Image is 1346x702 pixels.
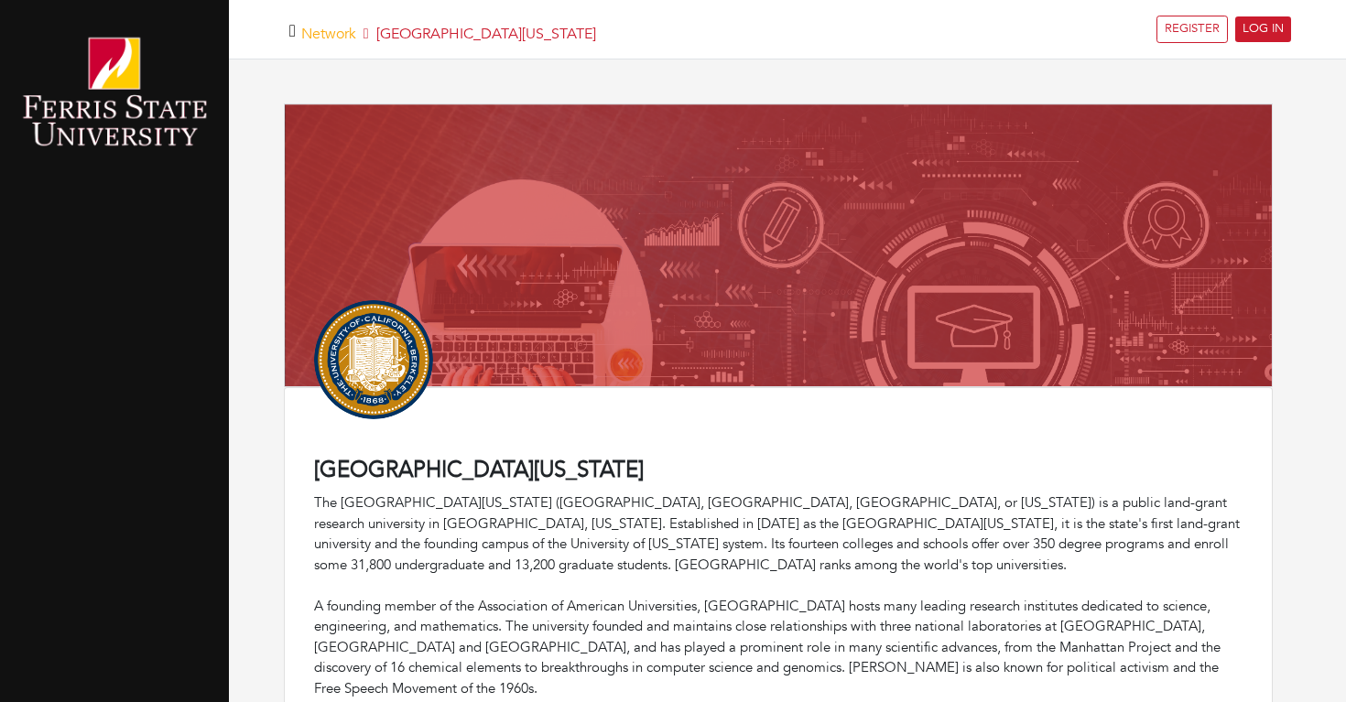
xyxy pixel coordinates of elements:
a: REGISTER [1156,16,1228,43]
img: ferris-state-university-1.png [18,32,211,150]
img: Seal_of_University_of_California,_Berkeley.svg.png [314,300,433,419]
img: default_banner_1-bae6fe9bec2f5f97d3903b99a548e9899495bd7293e081a23d26d15717bf5d3a.png [285,104,1272,579]
h4: [GEOGRAPHIC_DATA][US_STATE] [314,458,1243,484]
a: LOG IN [1235,16,1291,42]
a: Network [301,24,356,44]
h5: [GEOGRAPHIC_DATA][US_STATE] [301,26,596,43]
